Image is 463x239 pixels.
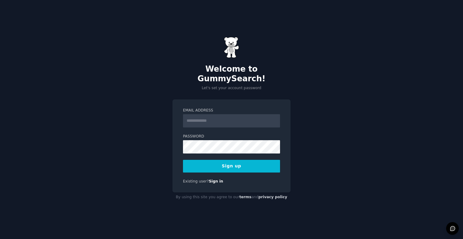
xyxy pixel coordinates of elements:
[239,195,251,199] a: terms
[258,195,287,199] a: privacy policy
[172,192,291,202] div: By using this site you agree to our and
[209,179,223,183] a: Sign in
[172,86,291,91] p: Let's set your account password
[172,64,291,83] h2: Welcome to GummySearch!
[224,37,239,58] img: Gummy Bear
[183,108,280,113] label: Email Address
[183,134,280,139] label: Password
[183,179,209,183] span: Existing user?
[183,160,280,173] button: Sign up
